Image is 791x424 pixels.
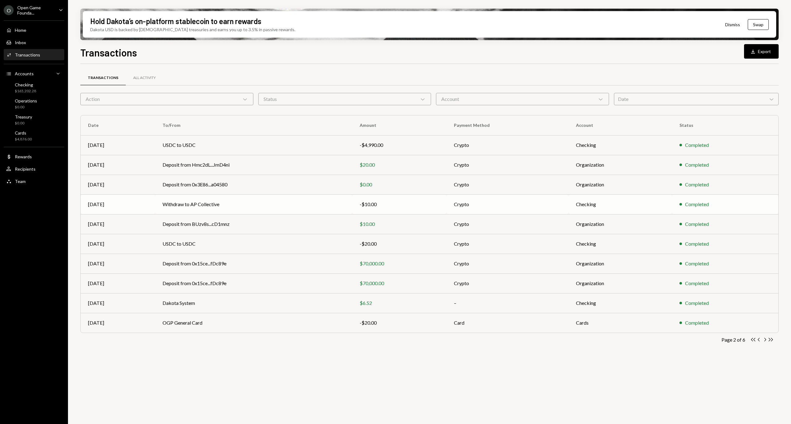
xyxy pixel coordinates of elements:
[4,68,64,79] a: Accounts
[15,137,32,142] div: $4,876.00
[80,70,126,86] a: Transactions
[360,299,439,307] div: $6.52
[15,98,37,103] div: Operations
[360,201,439,208] div: -$10.00
[155,293,352,313] td: Dakota System
[446,135,569,155] td: Crypto
[15,105,37,110] div: $0.00
[685,280,709,287] div: Completed
[90,16,261,26] div: Hold Dakota’s on-platform stablecoin to earn rewards
[4,80,64,95] a: Checking$165,202.28
[15,114,32,119] div: Treasury
[360,260,439,267] div: $70,000.00
[360,141,439,149] div: -$4,990.00
[17,5,54,15] div: Open Game Founda...
[446,175,569,194] td: Crypto
[155,155,352,175] td: Deposit from Hmc2dL...JmD4ni
[15,166,36,172] div: Recipients
[352,115,447,135] th: Amount
[360,280,439,287] div: $70,000.00
[155,175,352,194] td: Deposit from 0x3E86...a04580
[569,155,672,175] td: Organization
[155,135,352,155] td: USDC to USDC
[685,141,709,149] div: Completed
[4,176,64,187] a: Team
[360,220,439,228] div: $10.00
[4,128,64,143] a: Cards$4,876.00
[15,82,36,87] div: Checking
[88,161,148,168] div: [DATE]
[4,163,64,174] a: Recipients
[685,181,709,188] div: Completed
[15,154,32,159] div: Rewards
[569,214,672,234] td: Organization
[88,141,148,149] div: [DATE]
[15,89,36,94] div: $165,202.28
[90,26,295,33] div: Dakota USD is backed by [DEMOGRAPHIC_DATA] treasuries and earns you up to 3.5% in passive rewards.
[15,71,34,76] div: Accounts
[4,49,64,60] a: Transactions
[446,234,569,254] td: Crypto
[569,234,672,254] td: Checking
[748,19,769,30] button: Swap
[88,201,148,208] div: [DATE]
[155,214,352,234] td: Deposit from BUzv8s...cD1mnz
[133,75,156,81] div: All Activity
[717,17,748,32] button: Dismiss
[88,181,148,188] div: [DATE]
[15,179,26,184] div: Team
[4,112,64,127] a: Treasury$0.00
[81,115,155,135] th: Date
[569,293,672,313] td: Checking
[685,240,709,247] div: Completed
[80,46,137,59] h1: Transactions
[685,260,709,267] div: Completed
[360,240,439,247] div: -$20.00
[126,70,163,86] a: All Activity
[88,299,148,307] div: [DATE]
[446,293,569,313] td: –
[88,220,148,228] div: [DATE]
[15,130,32,135] div: Cards
[446,194,569,214] td: Crypto
[569,194,672,214] td: Checking
[155,273,352,293] td: Deposit from 0x15ce...fDc89e
[155,313,352,333] td: OGP General Card
[685,201,709,208] div: Completed
[685,299,709,307] div: Completed
[569,115,672,135] th: Account
[155,194,352,214] td: Withdraw to AP Collective
[436,93,609,105] div: Account
[569,254,672,273] td: Organization
[446,155,569,175] td: Crypto
[446,313,569,333] td: Card
[685,161,709,168] div: Completed
[685,220,709,228] div: Completed
[15,121,32,126] div: $0.00
[88,280,148,287] div: [DATE]
[15,27,26,33] div: Home
[360,161,439,168] div: $20.00
[88,75,118,81] div: Transactions
[446,214,569,234] td: Crypto
[569,135,672,155] td: Checking
[446,115,569,135] th: Payment Method
[88,240,148,247] div: [DATE]
[721,337,745,343] div: Page 2 of 6
[88,319,148,326] div: [DATE]
[744,44,779,59] button: Export
[4,24,64,35] a: Home
[155,254,352,273] td: Deposit from 0x15ce...fDc89e
[258,93,431,105] div: Status
[88,260,148,267] div: [DATE]
[672,115,778,135] th: Status
[4,96,64,111] a: Operations$0.00
[569,313,672,333] td: Cards
[685,319,709,326] div: Completed
[4,37,64,48] a: Inbox
[4,5,14,15] div: O
[155,115,352,135] th: To/From
[569,273,672,293] td: Organization
[155,234,352,254] td: USDC to USDC
[4,151,64,162] a: Rewards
